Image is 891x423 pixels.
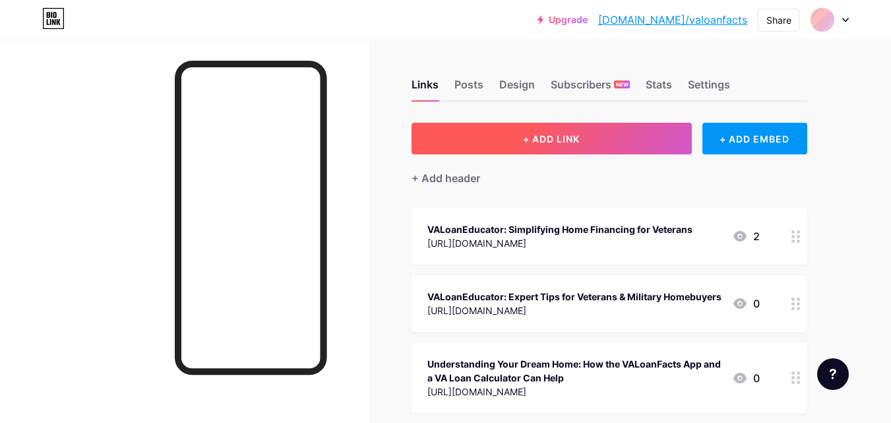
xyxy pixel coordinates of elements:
[688,77,730,100] div: Settings
[732,296,760,311] div: 0
[766,13,791,27] div: Share
[646,77,672,100] div: Stats
[732,228,760,244] div: 2
[427,357,722,385] div: Understanding Your Dream Home: How the VALoanFacts App and a VA Loan Calculator Can Help
[427,304,722,317] div: [URL][DOMAIN_NAME]
[499,77,535,100] div: Design
[454,77,483,100] div: Posts
[732,370,760,386] div: 0
[427,236,692,250] div: [URL][DOMAIN_NAME]
[412,123,692,154] button: + ADD LINK
[702,123,807,154] div: + ADD EMBED
[523,133,580,145] span: + ADD LINK
[427,290,722,304] div: VALoanEducator: Expert Tips for Veterans & Military Homebuyers
[427,385,722,399] div: [URL][DOMAIN_NAME]
[412,170,480,186] div: + Add header
[538,15,588,25] a: Upgrade
[616,81,629,88] span: NEW
[598,12,747,28] a: [DOMAIN_NAME]/valoanfacts
[427,222,692,236] div: VALoanEducator: Simplifying Home Financing for Veterans
[551,77,630,100] div: Subscribers
[412,77,439,100] div: Links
